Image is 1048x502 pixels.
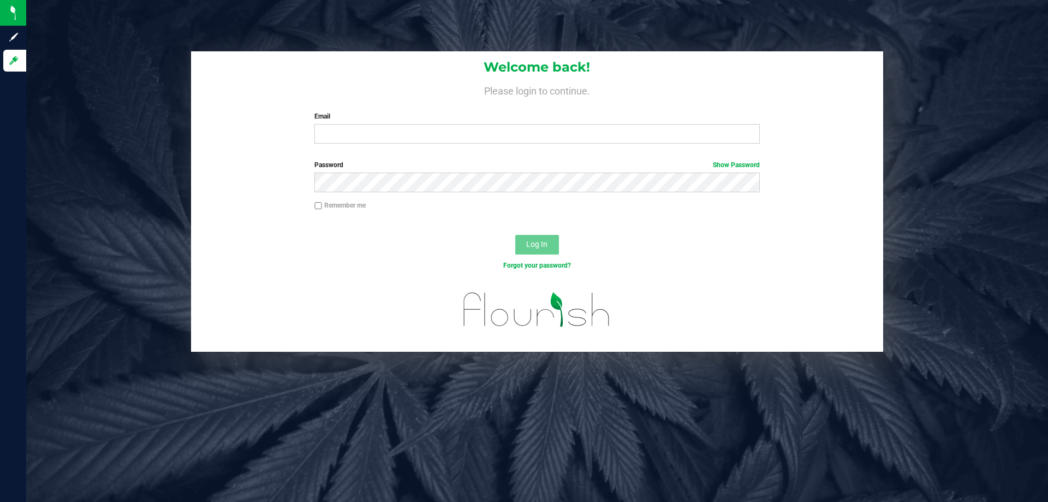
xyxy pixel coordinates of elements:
[713,161,760,169] a: Show Password
[450,282,623,338] img: flourish_logo.svg
[8,32,19,43] inline-svg: Sign up
[314,202,322,210] input: Remember me
[526,240,547,249] span: Log In
[8,55,19,66] inline-svg: Log in
[191,83,883,96] h4: Please login to continue.
[503,262,571,269] a: Forgot your password?
[314,161,343,169] span: Password
[314,200,366,210] label: Remember me
[314,111,759,121] label: Email
[191,60,883,74] h1: Welcome back!
[515,235,559,255] button: Log In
